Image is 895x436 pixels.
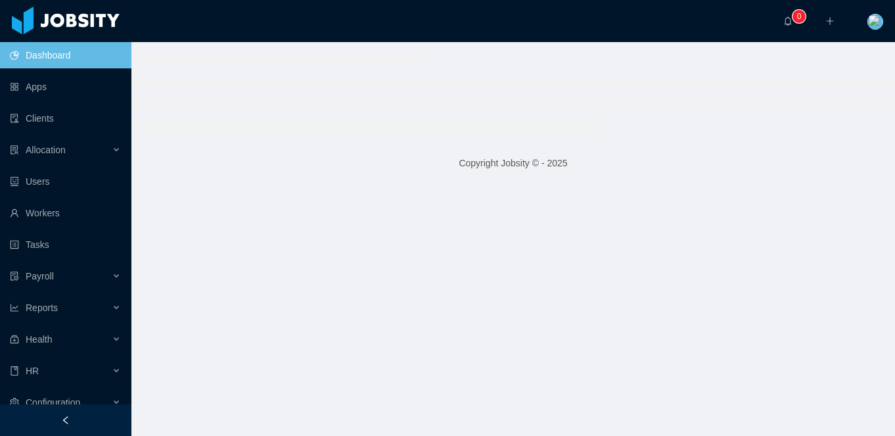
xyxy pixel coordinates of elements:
[10,398,19,407] i: icon: setting
[10,335,19,344] i: icon: medicine-box
[26,366,39,376] span: HR
[10,145,19,155] i: icon: solution
[10,272,19,281] i: icon: file-protect
[10,231,121,258] a: icon: profileTasks
[10,168,121,195] a: icon: robotUsers
[10,105,121,132] a: icon: auditClients
[10,74,121,100] a: icon: appstoreApps
[783,16,792,26] i: icon: bell
[26,397,80,408] span: Configuration
[26,271,54,281] span: Payroll
[131,141,895,186] footer: Copyright Jobsity © - 2025
[26,303,58,313] span: Reports
[10,303,19,312] i: icon: line-chart
[825,16,835,26] i: icon: plus
[867,14,883,30] img: 258dced0-fa31-11e7-ab37-b15c1c349172_5c7e7c09b5088.jpeg
[10,200,121,226] a: icon: userWorkers
[10,42,121,68] a: icon: pie-chartDashboard
[10,366,19,375] i: icon: book
[26,334,52,345] span: Health
[26,145,66,155] span: Allocation
[792,10,806,23] sup: 0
